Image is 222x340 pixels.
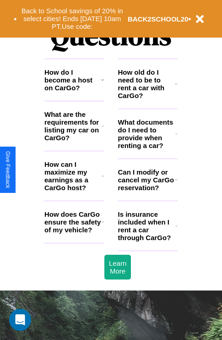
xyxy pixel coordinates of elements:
b: BACK2SCHOOL20 [128,15,189,23]
h3: What documents do I need to provide when renting a car? [118,118,176,149]
h3: Can I modify or cancel my CarGo reservation? [118,168,175,192]
h3: How can I maximize my earnings as a CarGo host? [44,160,102,192]
h3: What are the requirements for listing my car on CarGo? [44,110,102,142]
div: Open Intercom Messenger [9,309,31,331]
button: Back to School savings of 20% in select cities! Ends [DATE] 10am PT.Use code: [17,5,128,33]
h3: How old do I need to be to rent a car with CarGo? [118,68,175,99]
div: Give Feedback [5,151,11,188]
h3: How do I become a host on CarGo? [44,68,101,92]
button: Learn More [104,255,131,280]
h3: Is insurance included when I rent a car through CarGo? [118,210,175,241]
h3: How does CarGo ensure the safety of my vehicle? [44,210,102,234]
